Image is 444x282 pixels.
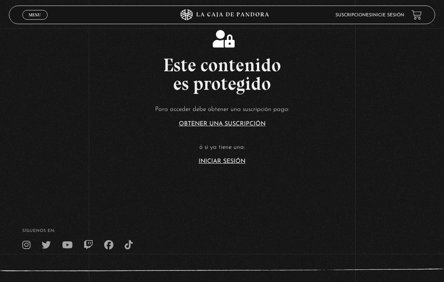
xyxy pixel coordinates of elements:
span: Menu [29,13,41,17]
a: Obtener una suscripción [179,121,266,127]
a: View your shopping cart [412,10,422,20]
a: Suscripciones [335,13,371,17]
a: Inicie sesión [371,13,404,17]
a: Iniciar Sesión [199,158,245,164]
span: Cerrar [26,19,44,24]
h4: SÍguenos en: [22,229,422,233]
